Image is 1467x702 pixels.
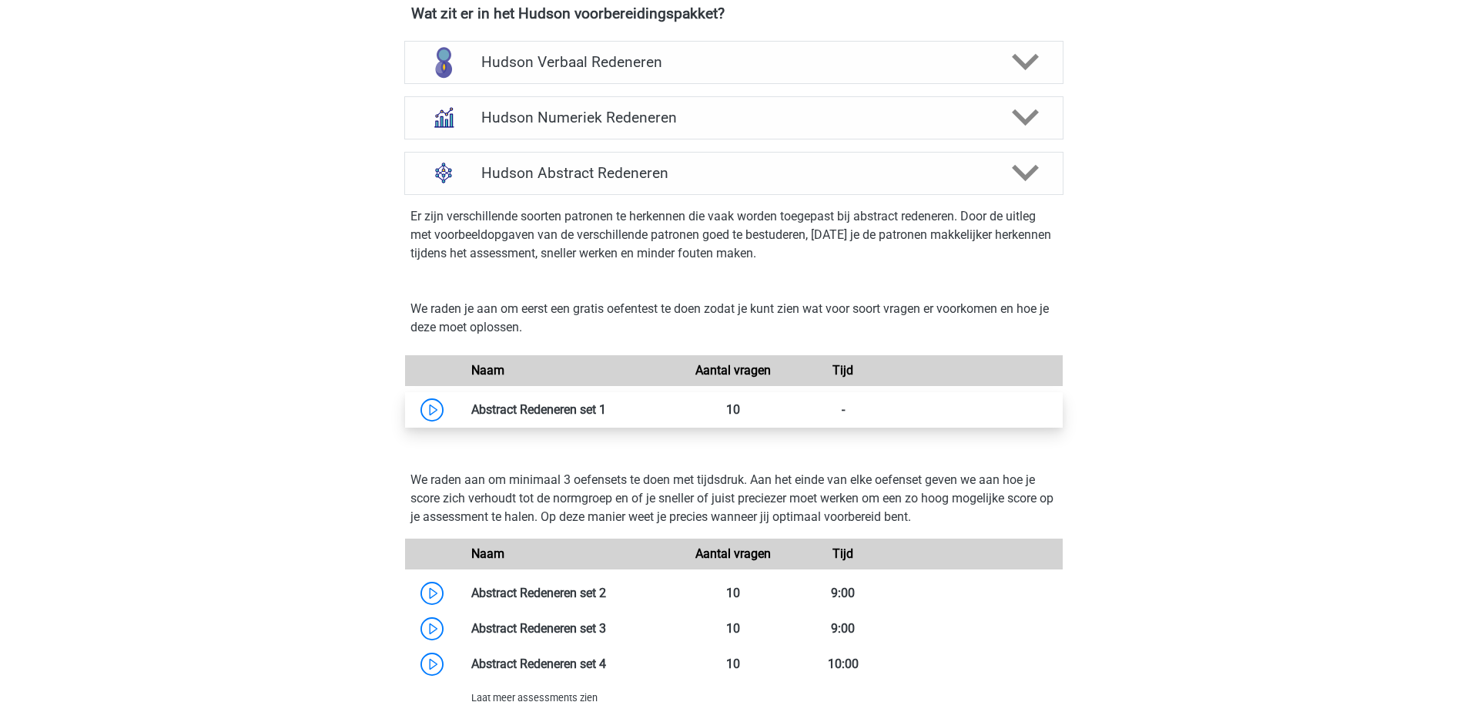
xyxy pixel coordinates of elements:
[789,361,898,380] div: Tijd
[678,545,788,563] div: Aantal vragen
[460,545,679,563] div: Naam
[460,584,679,603] div: Abstract Redeneren set 2
[460,361,679,380] div: Naam
[460,401,679,419] div: Abstract Redeneren set 1
[424,42,464,82] img: verbaal redeneren
[398,152,1070,195] a: abstract redeneren Hudson Abstract Redeneren
[678,361,788,380] div: Aantal vragen
[424,97,464,137] img: numeriek redeneren
[481,109,986,126] h4: Hudson Numeriek Redeneren
[424,153,464,193] img: abstract redeneren
[410,471,1057,526] p: We raden aan om minimaal 3 oefensets te doen met tijdsdruk. Aan het einde van elke oefenset geven...
[411,5,1057,22] h4: Wat zit er in het Hudson voorbereidingspakket?
[410,207,1057,263] p: Er zijn verschillende soorten patronen te herkennen die vaak worden toegepast bij abstract redene...
[410,300,1057,337] p: We raden je aan om eerst een gratis oefentest te doen zodat je kunt zien wat voor soort vragen er...
[398,96,1070,139] a: numeriek redeneren Hudson Numeriek Redeneren
[460,620,679,638] div: Abstract Redeneren set 3
[460,655,679,673] div: Abstract Redeneren set 4
[481,53,986,71] h4: Hudson Verbaal Redeneren
[481,164,986,182] h4: Hudson Abstract Redeneren
[789,545,898,563] div: Tijd
[398,41,1070,84] a: verbaal redeneren Hudson Verbaal Redeneren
